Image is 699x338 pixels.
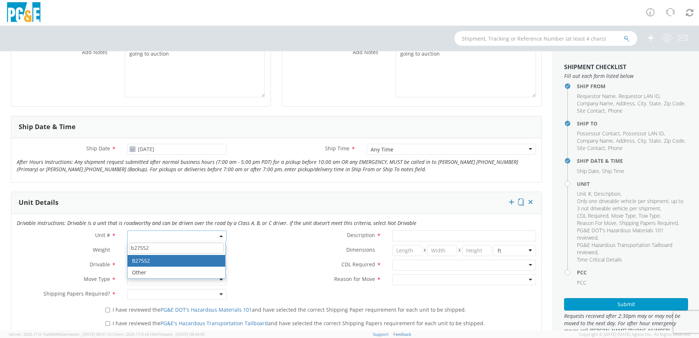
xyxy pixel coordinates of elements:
[325,145,349,152] span: Ship Time
[105,321,110,326] input: I have reviewed thePG&E's Hazardous Transportation Tailboardand have selected the correct Shippin...
[160,331,205,337] span: master, [DATE] 08:44:05
[393,331,411,337] a: Feedback
[564,312,688,334] span: Requests received after 2:30pm may or may not be moved to the next day. For after hour emergency ...
[577,100,614,107] li: ,
[577,137,614,144] li: ,
[93,246,110,253] span: Weight
[577,121,688,126] h4: Ship To
[619,219,678,226] span: Shipping Papers Required
[619,219,679,227] li: ,
[577,137,613,144] span: Company Name
[577,279,586,286] span: PCC
[638,100,646,107] span: City
[649,137,661,144] span: State
[579,331,690,337] span: Copyright © [DATE]-[DATE] Agistix Inc., All Rights Reserved
[577,198,686,212] li: ,
[346,246,375,253] span: Dimensions
[564,63,626,71] strong: Shipment Checklist
[638,137,647,144] li: ,
[577,93,617,100] li: ,
[353,49,378,56] span: Add Notes
[67,331,112,337] span: master, [DATE] 09:51:12
[577,107,606,114] li: ,
[17,219,416,226] i: Drivable Instructions: Drivable is a unit that is roadworthy and can be driven over the road by a...
[608,107,623,114] span: Phone
[577,227,664,241] span: PG&E DOT's Hazardous Materials 101 reviewed
[5,2,42,24] img: pge-logo-06675f144f4cfa6a6814.png
[664,100,685,107] li: ,
[9,331,112,337] span: Server: 2025.17.0-16a969492de
[82,49,107,56] span: Add Notes
[664,137,685,144] li: ,
[608,144,623,151] span: Phone
[577,100,613,107] span: Company Name
[577,241,672,256] span: PG&E Hazardous Transportation Tailboard reviewed
[577,212,608,219] span: CDL Required
[564,72,688,80] span: Fill out each form listed below
[577,158,688,164] h4: Ship Date & Time
[649,100,661,107] span: State
[649,100,662,107] li: ,
[577,181,688,187] h4: Unit
[577,107,605,114] span: Site Contact
[577,219,616,226] span: Reason For Move
[602,168,624,174] span: Ship Time
[577,83,688,89] h4: Ship From
[577,212,609,219] li: ,
[427,245,457,256] input: Width
[373,331,389,337] a: Support
[128,255,225,267] li: B27552
[639,212,661,219] li: ,
[392,245,422,256] input: Length
[577,198,683,212] span: Only one driveable vehicle per shipment, up to 3 not driveable vehicle per shipment
[639,212,660,219] span: Tow Type
[638,137,646,144] span: City
[577,190,591,197] span: Unit #
[623,130,665,137] li: ,
[113,306,466,313] span: I have reviewed the and have selected the correct Shipping Paper requirement for each unit to be ...
[649,137,662,144] li: ,
[616,137,635,144] span: Address
[17,158,518,173] i: After Hours Instructions: Any shipment request submitted after normal business hours (7:00 am - 5...
[594,190,620,197] span: Description
[577,256,622,263] span: Time Critical Details
[84,275,110,282] span: Move Type
[664,100,684,107] span: Zip Code
[564,298,688,311] button: Submit
[454,31,637,46] input: Shipment, Tracking or Reference Number (at least 4 chars)
[86,145,110,152] span: Ship Date
[95,232,110,239] span: Unit #
[457,245,462,256] span: X
[616,137,636,144] li: ,
[113,331,205,337] span: Client: 2025.17.0-cb14447
[44,290,110,297] span: Shipping Papers Required?
[594,190,621,198] li: ,
[422,245,427,256] span: X
[341,261,375,268] span: CDL Required
[616,100,636,107] li: ,
[577,130,620,137] span: Possessor Contact
[577,270,688,275] h4: PCC
[577,227,686,241] li: ,
[19,123,76,131] h3: Ship Date & Time
[105,308,110,312] input: I have reviewed thePG&E DOT's Hazardous Materials 101and have selected the correct Shipping Paper...
[462,245,492,256] input: Height
[619,93,661,100] li: ,
[577,144,606,152] li: ,
[90,261,110,268] span: Drivable
[160,306,252,313] a: PG&E DOT's Hazardous Materials 101
[577,144,605,151] span: Site Contact
[623,130,664,137] span: Possessor LAN ID
[664,137,684,144] span: Zip Code
[577,168,600,175] li: ,
[577,93,616,99] span: Requestor Name
[19,199,58,206] h3: Unit Details
[577,241,686,256] li: ,
[611,212,636,219] span: Move Type
[638,100,647,107] li: ,
[347,232,375,239] span: Description
[371,146,393,153] div: Any Time
[160,320,268,327] a: PG&E's Hazardous Transportation Tailboard
[577,190,592,198] li: ,
[577,168,599,174] span: Ship Date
